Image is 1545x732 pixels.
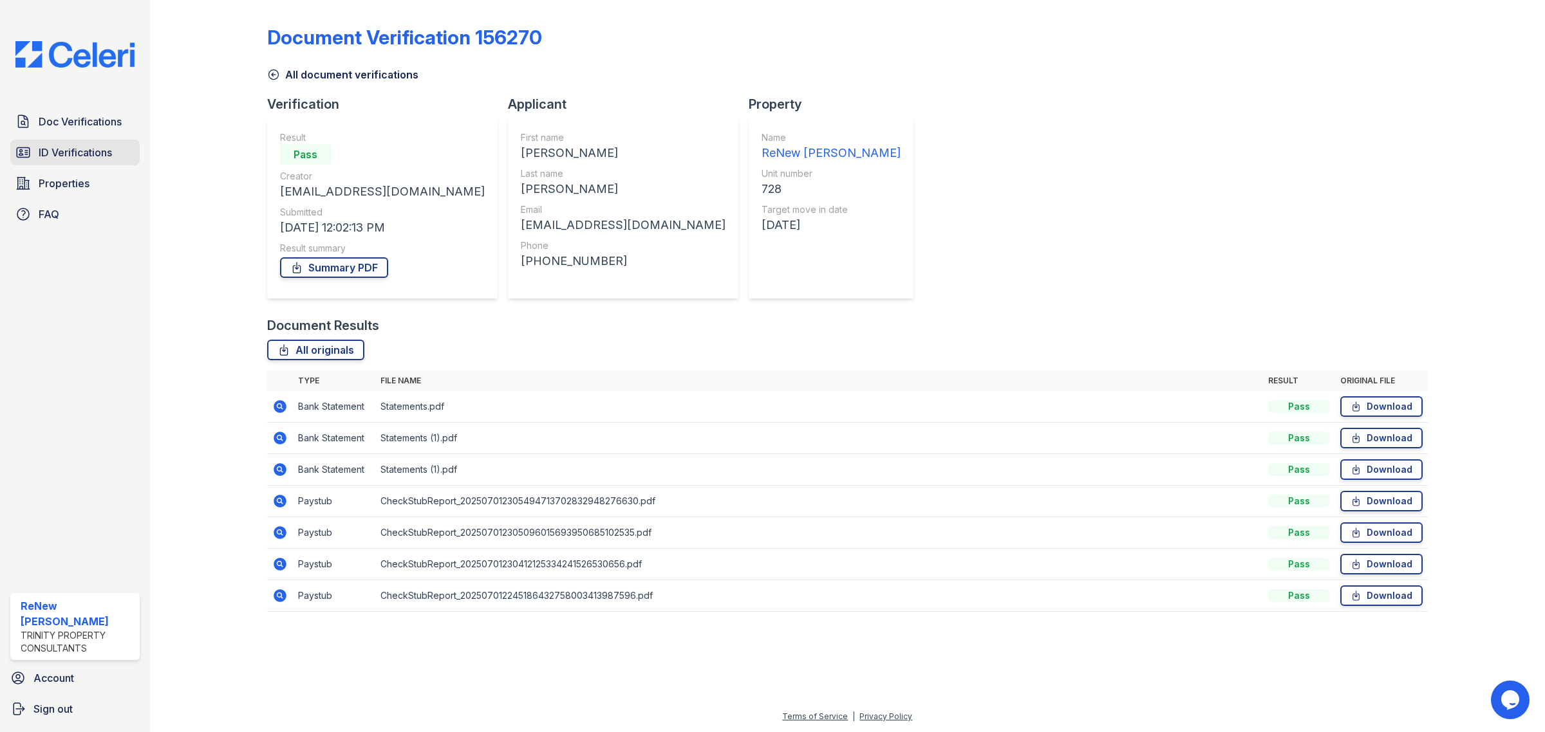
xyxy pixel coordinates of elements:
div: 728 [762,180,901,198]
div: Target move in date [762,203,901,216]
div: Name [762,131,901,144]
td: Bank Statement [293,423,375,454]
a: Terms of Service [782,711,848,721]
td: CheckStubReport_20250701230412125334241526530656.pdf [375,549,1263,580]
a: Name ReNew [PERSON_NAME] [762,131,901,162]
td: Paystub [293,486,375,517]
span: ID Verifications [39,145,112,160]
div: [PHONE_NUMBER] [521,252,726,270]
td: Statements.pdf [375,391,1263,423]
a: Download [1340,585,1423,606]
iframe: chat widget [1491,681,1532,719]
div: Pass [280,144,332,165]
div: Verification [267,95,508,113]
span: FAQ [39,206,59,222]
a: ID Verifications [10,140,140,165]
th: Type [293,371,375,391]
div: Pass [1268,526,1330,539]
a: Privacy Policy [859,711,912,721]
a: Download [1340,491,1423,511]
div: Property [749,95,924,113]
th: Original file [1335,371,1428,391]
div: [EMAIL_ADDRESS][DOMAIN_NAME] [280,183,485,201]
td: Statements (1).pdf [375,454,1263,486]
div: Applicant [508,95,749,113]
a: Download [1340,459,1423,480]
td: Paystub [293,517,375,549]
a: Download [1340,522,1423,543]
a: FAQ [10,201,140,227]
a: Download [1340,428,1423,448]
div: Pass [1268,495,1330,508]
div: Pass [1268,432,1330,444]
a: Account [5,665,145,691]
a: Properties [10,170,140,196]
div: [EMAIL_ADDRESS][DOMAIN_NAME] [521,216,726,234]
div: Document Verification 156270 [267,26,542,49]
div: First name [521,131,726,144]
div: Unit number [762,167,901,180]
div: [DATE] 12:02:13 PM [280,219,485,237]
a: Download [1340,396,1423,417]
a: Download [1340,554,1423,574]
td: Bank Statement [293,391,375,423]
td: CheckStubReport_202507012305494713702832948276630.pdf [375,486,1263,517]
a: Summary PDF [280,257,388,278]
td: Bank Statement [293,454,375,486]
span: Sign out [33,701,73,717]
span: Properties [39,176,89,191]
th: Result [1263,371,1335,391]
div: [PERSON_NAME] [521,144,726,162]
img: CE_Logo_Blue-a8612792a0a2168367f1c8372b55b34899dd931a85d93a1a3d3e32e68fde9ad4.png [5,41,145,68]
div: Trinity Property Consultants [21,629,135,655]
td: Statements (1).pdf [375,423,1263,454]
div: Document Results [267,316,379,334]
td: Paystub [293,580,375,612]
a: All document verifications [267,67,418,82]
div: Result [280,131,485,144]
div: ReNew [PERSON_NAME] [21,598,135,629]
div: Pass [1268,400,1330,413]
div: Last name [521,167,726,180]
div: Pass [1268,589,1330,602]
div: Phone [521,239,726,252]
div: ReNew [PERSON_NAME] [762,144,901,162]
td: CheckStubReport_202507012245186432758003413987596.pdf [375,580,1263,612]
td: CheckStubReport_202507012305096015693950685102535.pdf [375,517,1263,549]
div: [DATE] [762,216,901,234]
div: Pass [1268,463,1330,476]
div: Submitted [280,206,485,219]
td: Paystub [293,549,375,580]
a: All originals [267,340,364,360]
span: Account [33,670,74,686]
div: Pass [1268,558,1330,571]
div: Email [521,203,726,216]
div: Result summary [280,242,485,255]
th: File name [375,371,1263,391]
a: Doc Verifications [10,109,140,134]
a: Sign out [5,696,145,722]
div: Creator [280,170,485,183]
div: [PERSON_NAME] [521,180,726,198]
span: Doc Verifications [39,114,122,129]
div: | [852,711,855,721]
